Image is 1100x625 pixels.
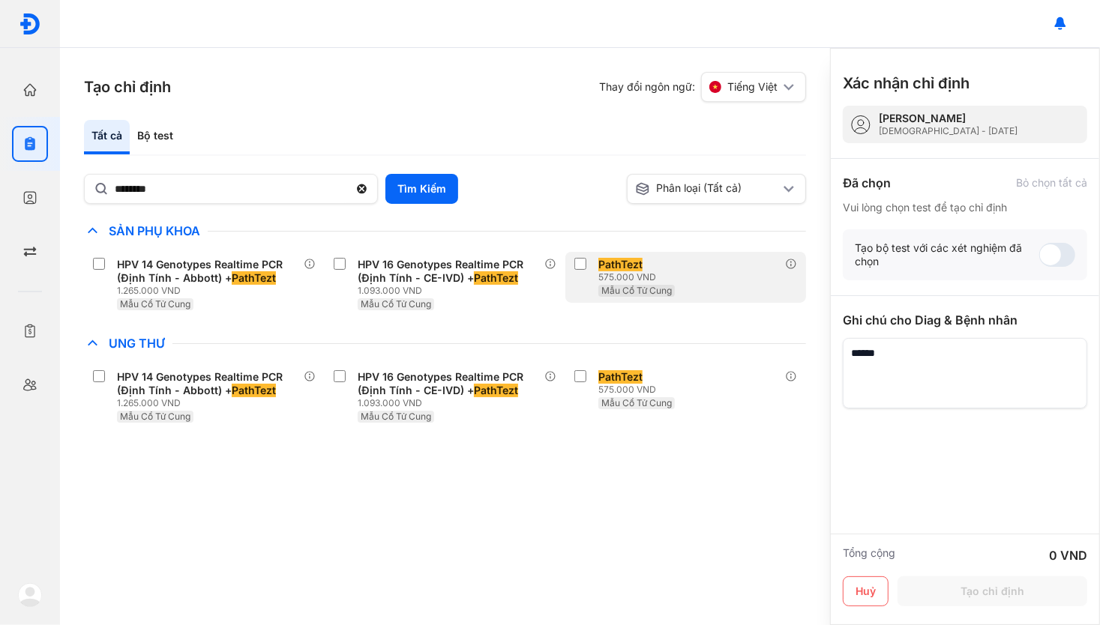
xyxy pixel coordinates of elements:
div: Vui lòng chọn test để tạo chỉ định [843,201,1087,214]
span: PathTezt [232,271,276,285]
div: 575.000 VND [598,271,678,283]
span: Mẫu Cổ Tử Cung [120,411,190,422]
span: Ung Thư [101,336,172,351]
span: Mẫu Cổ Tử Cung [601,397,672,408]
div: Ghi chú cho Diag & Bệnh nhân [843,311,1087,329]
button: Tìm Kiếm [385,174,458,204]
img: logo [18,583,42,607]
div: 0 VND [1049,546,1087,564]
div: HPV 14 Genotypes Realtime PCR (Định Tính - Abbott) + [117,370,298,397]
button: Tạo chỉ định [898,576,1087,606]
span: Mẫu Cổ Tử Cung [361,411,431,422]
div: Bộ test [130,120,181,154]
div: 575.000 VND [598,384,678,396]
span: PathTezt [598,370,643,384]
span: Mẫu Cổ Tử Cung [361,298,431,310]
span: Sản Phụ Khoa [101,223,208,238]
div: 1.265.000 VND [117,285,304,297]
img: logo [19,13,41,35]
span: PathTezt [474,271,518,285]
div: Tất cả [84,120,130,154]
div: Tổng cộng [843,546,895,564]
span: Mẫu Cổ Tử Cung [120,298,190,310]
div: [PERSON_NAME] [879,112,1018,125]
span: PathTezt [474,384,518,397]
div: HPV 16 Genotypes Realtime PCR (Định Tính - CE-IVD) + [358,370,538,397]
span: Mẫu Cổ Tử Cung [601,285,672,296]
div: HPV 16 Genotypes Realtime PCR (Định Tính - CE-IVD) + [358,258,538,285]
div: 1.093.000 VND [358,285,544,297]
span: Tiếng Việt [727,80,778,94]
div: [DEMOGRAPHIC_DATA] - [DATE] [879,125,1018,137]
div: Tạo bộ test với các xét nghiệm đã chọn [855,241,1039,268]
div: Đã chọn [843,174,891,192]
div: 1.265.000 VND [117,397,304,409]
span: PathTezt [232,384,276,397]
div: Bỏ chọn tất cả [1016,176,1087,190]
div: 1.093.000 VND [358,397,544,409]
div: Thay đổi ngôn ngữ: [599,72,806,102]
div: HPV 14 Genotypes Realtime PCR (Định Tính - Abbott) + [117,258,298,285]
span: PathTezt [598,258,643,271]
button: Huỷ [843,576,889,606]
h3: Xác nhận chỉ định [843,73,970,94]
div: Phân loại (Tất cả) [635,181,780,196]
h3: Tạo chỉ định [84,76,171,97]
